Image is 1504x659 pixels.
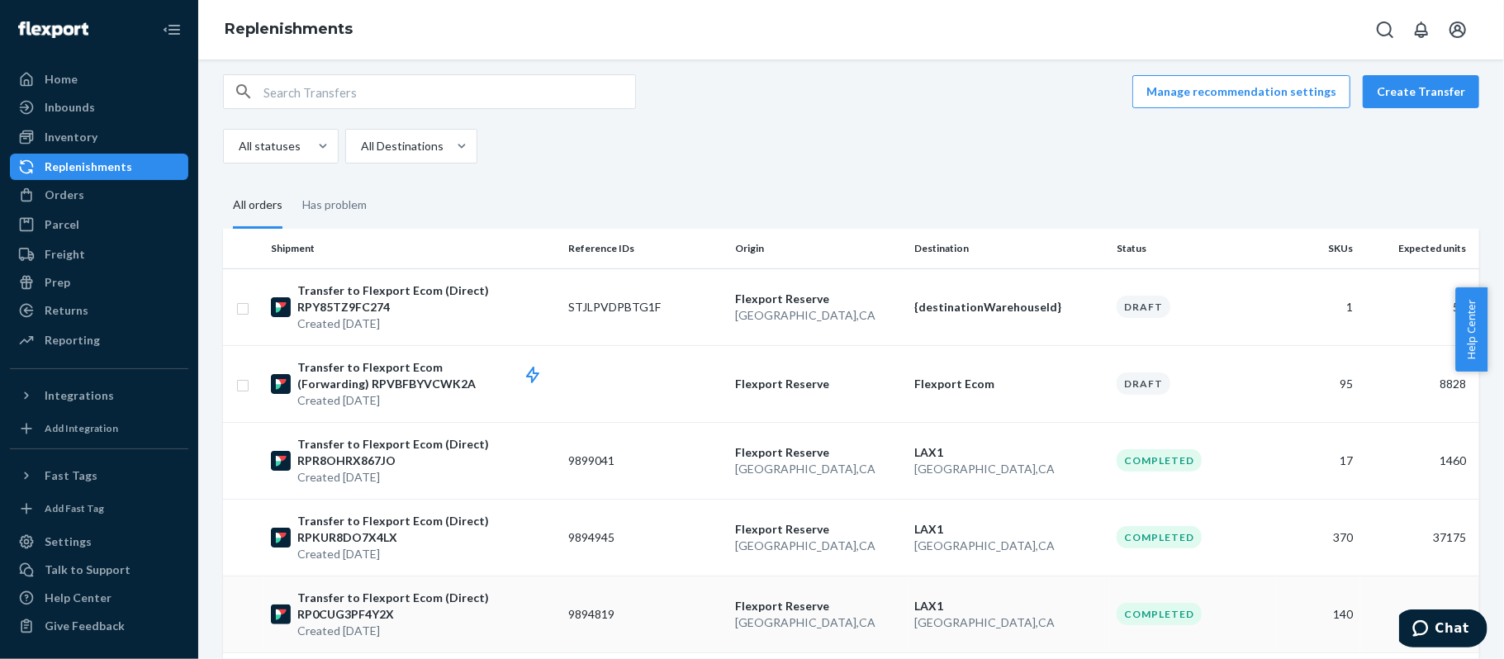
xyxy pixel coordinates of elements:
p: [GEOGRAPHIC_DATA] , CA [914,538,1103,554]
p: {destinationWarehouseId} [914,299,1103,315]
p: Flexport Reserve [735,376,900,392]
button: Fast Tags [10,462,188,489]
div: Add Integration [45,421,118,435]
button: Open account menu [1441,13,1474,46]
a: Reporting [10,327,188,353]
input: Search Transfers [263,75,635,108]
div: Integrations [45,387,114,404]
a: Orders [10,182,188,208]
a: Add Fast Tag [10,495,188,522]
div: Completed [1117,526,1202,548]
p: Created [DATE] [297,623,556,639]
td: 9894819 [562,576,729,652]
p: Transfer to Flexport Ecom (Direct) RPKUR8DO7X4LX [297,513,556,546]
th: SKUs [1277,229,1360,268]
div: Has problem [302,183,367,226]
p: [GEOGRAPHIC_DATA] , CA [735,538,900,554]
div: All statuses [239,138,301,154]
div: Add Fast Tag [45,501,104,515]
p: Flexport Reserve [735,291,900,307]
td: 1 [1277,268,1360,345]
p: Flexport Reserve [735,444,900,461]
div: Completed [1117,603,1202,625]
a: Replenishments [225,20,353,38]
input: All Destinations [359,138,361,154]
ol: breadcrumbs [211,6,366,54]
button: Give Feedback [10,613,188,639]
p: LAX1 [914,521,1103,538]
a: Add Integration [10,415,188,442]
th: Origin [728,229,907,268]
a: Freight [10,241,188,268]
td: 37175 [1360,499,1479,576]
p: LAX1 [914,444,1103,461]
th: Reference IDs [562,229,729,268]
div: Draft [1117,296,1170,318]
a: Inbounds [10,94,188,121]
td: STJLPVDPBTG1F [562,268,729,345]
div: Fast Tags [45,467,97,484]
th: Status [1110,229,1277,268]
div: All Destinations [361,138,444,154]
td: 95 [1277,345,1360,422]
a: Inventory [10,124,188,150]
p: Flexport Reserve [735,521,900,538]
p: Created [DATE] [297,315,556,332]
td: 9894945 [562,499,729,576]
a: Home [10,66,188,92]
p: [GEOGRAPHIC_DATA] , CA [914,461,1103,477]
div: Draft [1117,372,1170,395]
div: Talk to Support [45,562,130,578]
a: Settings [10,529,188,555]
a: Returns [10,297,188,324]
button: Close Navigation [155,13,188,46]
p: Transfer to Flexport Ecom (Direct) RPR8OHRX867JO [297,436,556,469]
button: Talk to Support [10,557,188,583]
button: Manage recommendation settings [1132,75,1350,108]
button: Help Center [1455,287,1487,372]
button: Integrations [10,382,188,409]
p: Flexport Ecom [914,376,1103,392]
iframe: Opens a widget where you can chat to one of our agents [1399,609,1487,651]
p: Created [DATE] [297,546,556,562]
div: Inbounds [45,99,95,116]
p: Transfer to Flexport Ecom (Forwarding) RPVBFBYVCWK2A [297,359,556,392]
div: Give Feedback [45,618,125,634]
th: Shipment [264,229,562,268]
div: All orders [233,183,282,229]
p: [GEOGRAPHIC_DATA] , CA [735,461,900,477]
td: 50 [1360,268,1479,345]
p: Transfer to Flexport Ecom (Direct) RPY85TZ9FC274 [297,282,556,315]
p: Flexport Reserve [735,598,900,614]
button: Open notifications [1405,13,1438,46]
img: Flexport logo [18,21,88,38]
button: Open Search Box [1369,13,1402,46]
td: 9891 [1360,576,1479,652]
p: [GEOGRAPHIC_DATA] , CA [735,307,900,324]
div: Orders [45,187,84,203]
div: Freight [45,246,85,263]
a: Help Center [10,585,188,611]
td: 9899041 [562,422,729,499]
div: Reporting [45,332,100,348]
td: 370 [1277,499,1360,576]
input: All statuses [237,138,239,154]
div: Help Center [45,590,111,606]
div: Replenishments [45,159,132,175]
th: Destination [908,229,1110,268]
div: Inventory [45,129,97,145]
td: 1460 [1360,422,1479,499]
td: 8828 [1360,345,1479,422]
p: Transfer to Flexport Ecom (Direct) RP0CUG3PF4Y2X [297,590,556,623]
button: Create Transfer [1363,75,1479,108]
th: Expected units [1360,229,1479,268]
div: Returns [45,302,88,319]
div: Parcel [45,216,79,233]
p: [GEOGRAPHIC_DATA] , CA [914,614,1103,631]
td: 17 [1277,422,1360,499]
div: Home [45,71,78,88]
